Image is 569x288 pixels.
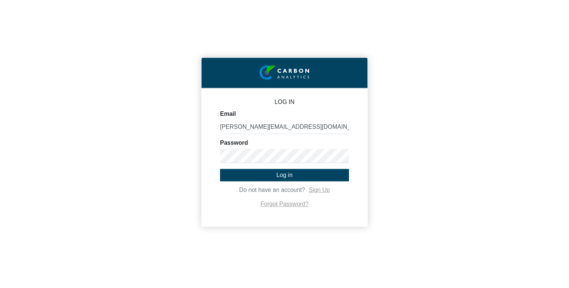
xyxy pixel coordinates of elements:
[220,111,236,117] label: Email
[276,172,293,178] span: Log in
[220,140,248,146] label: Password
[220,169,349,181] button: Log in
[220,120,349,134] input: Your email address
[220,99,349,105] p: LOG IN
[260,65,309,80] img: insight-logo-2.png
[239,187,305,193] span: Do not have an account?
[260,201,309,207] a: Forgot Password?
[309,187,330,193] a: Sign Up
